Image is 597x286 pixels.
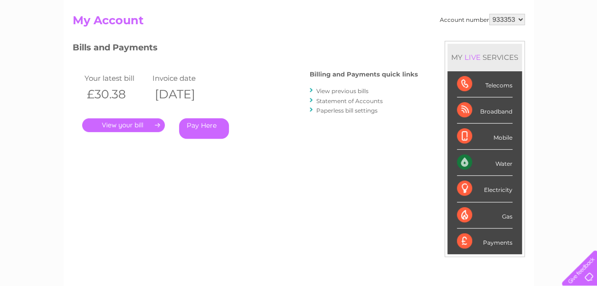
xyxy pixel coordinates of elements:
[316,107,378,114] a: Paperless bill settings
[316,87,369,95] a: View previous bills
[82,118,165,132] a: .
[73,41,418,57] h3: Bills and Payments
[150,72,218,85] td: Invoice date
[82,72,151,85] td: Your latest bill
[457,71,512,97] div: Telecoms
[316,97,383,105] a: Statement of Accounts
[82,85,151,104] th: £30.38
[73,14,525,32] h2: My Account
[418,5,483,17] a: 0333 014 3131
[457,202,512,229] div: Gas
[440,14,525,25] div: Account number
[430,40,448,48] a: Water
[454,40,474,48] a: Energy
[457,229,512,254] div: Payments
[463,53,483,62] div: LIVE
[457,97,512,124] div: Broadband
[457,150,512,176] div: Water
[457,124,512,150] div: Mobile
[480,40,509,48] a: Telecoms
[150,85,218,104] th: [DATE]
[534,40,557,48] a: Contact
[21,25,69,54] img: logo.png
[566,40,588,48] a: Log out
[457,176,512,202] div: Electricity
[514,40,528,48] a: Blog
[179,118,229,139] a: Pay Here
[75,5,523,46] div: Clear Business is a trading name of Verastar Limited (registered in [GEOGRAPHIC_DATA] No. 3667643...
[310,71,418,78] h4: Billing and Payments quick links
[447,44,522,71] div: MY SERVICES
